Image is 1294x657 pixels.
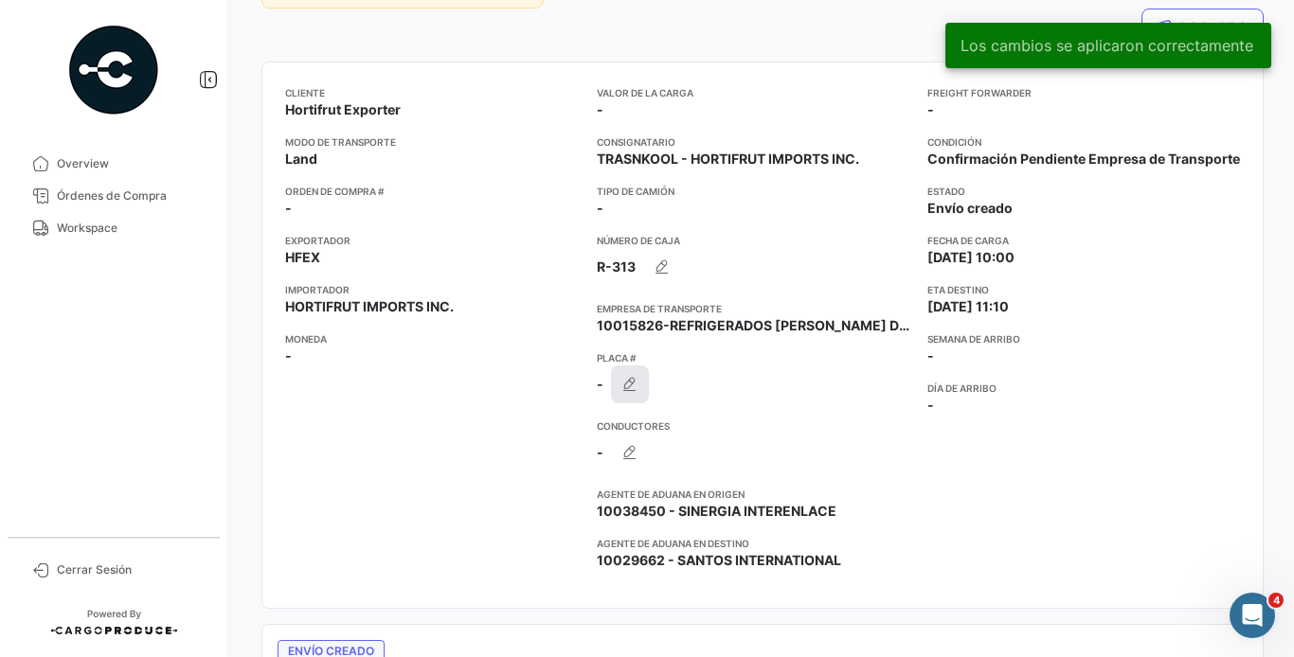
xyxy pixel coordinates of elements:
span: - [597,199,603,218]
span: - [597,443,603,462]
span: - [927,346,934,365]
app-card-info-title: Conductores [597,418,912,434]
span: TRASNKOOL - HORTIFRUT IMPORTS INC. [597,150,859,169]
span: Hortifrut Exporter [285,100,401,119]
span: HFEX [285,248,320,267]
span: Land [285,150,317,169]
app-card-info-title: Consignatario [597,134,912,150]
app-card-info-title: Estado [927,184,1240,199]
app-card-info-title: Tipo de Camión [597,184,912,199]
app-card-info-title: Moneda [285,331,582,346]
span: Confirmación Pendiente Empresa de Transporte [927,150,1240,169]
app-card-info-title: Modo de Transporte [285,134,582,150]
iframe: Intercom live chat [1230,593,1275,638]
span: R-313 [597,257,636,276]
app-card-info-title: Cliente [285,85,582,100]
span: HORTIFRUT IMPORTS INC. [285,297,454,316]
span: Los cambios se aplicaron correctamente [961,36,1253,55]
app-card-info-title: Condición [927,134,1240,150]
span: - [285,346,292,365]
a: Overview [15,148,212,180]
span: - [927,100,934,119]
span: - [927,396,934,415]
app-card-info-title: Importador [285,282,582,297]
span: Envío creado [927,199,1013,218]
span: 10029662 - SANTOS INTERNATIONAL [597,551,841,570]
app-card-info-title: Fecha de carga [927,233,1240,248]
app-card-info-title: Agente de Aduana en Origen [597,487,912,502]
span: Overview [57,155,205,172]
app-card-info-title: Orden de Compra # [285,184,582,199]
app-card-info-title: Exportador [285,233,582,248]
app-card-info-title: Empresa de Transporte [597,301,912,316]
span: - [597,375,603,394]
app-card-info-title: Número de Caja [597,233,912,248]
span: [DATE] 10:00 [927,248,1015,267]
span: [DATE] 11:10 [927,297,1009,316]
span: Workspace [57,220,205,237]
span: - [597,100,603,119]
app-card-info-title: Placa # [597,350,912,365]
app-card-info-title: Día de Arribo [927,381,1240,396]
app-card-info-title: Freight Forwarder [927,85,1240,100]
app-card-info-title: ETA Destino [927,282,1240,297]
span: - [285,199,292,218]
span: 10015826-REFRIGERADOS [PERSON_NAME] DE C.V. [597,316,912,335]
span: 4 [1268,593,1284,608]
app-card-info-title: Valor de la Carga [597,85,912,100]
span: Órdenes de Compra [57,187,205,204]
a: Órdenes de Compra [15,180,212,212]
app-card-info-title: Semana de Arribo [927,331,1240,346]
span: 10038450 - SINERGIA INTERENLACE [597,502,836,521]
img: powered-by.png [66,23,161,117]
span: Cerrar Sesión [57,561,205,578]
a: Workspace [15,212,212,244]
app-card-info-title: Agente de Aduana en Destino [597,536,912,551]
